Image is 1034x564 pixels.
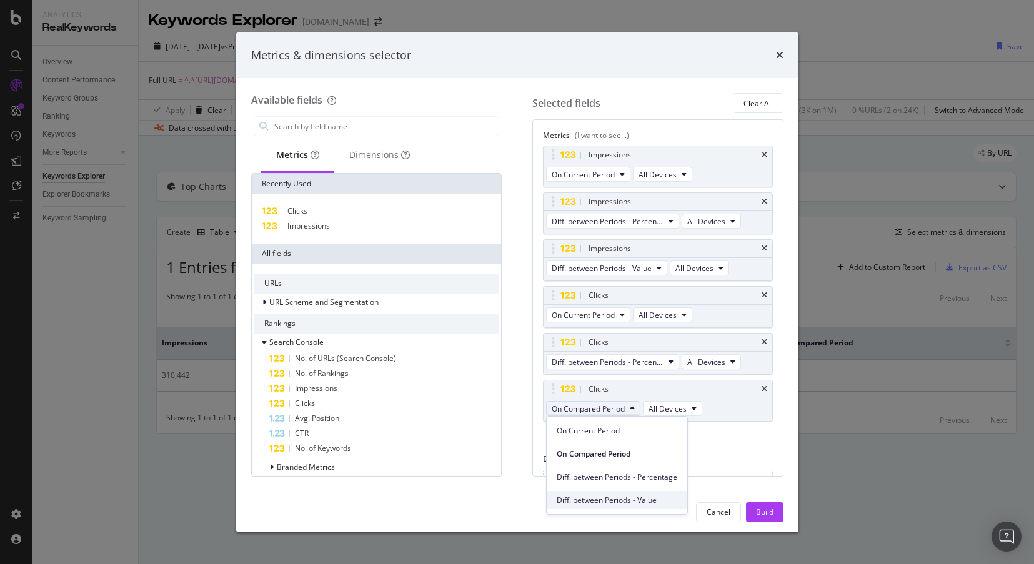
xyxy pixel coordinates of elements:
[552,169,615,180] span: On Current Period
[295,383,337,393] span: Impressions
[543,239,773,281] div: ImpressionstimesDiff. between Periods - ValueAll Devices
[762,292,767,299] div: times
[254,314,499,334] div: Rankings
[687,216,725,227] span: All Devices
[287,220,330,231] span: Impressions
[756,507,773,517] div: Build
[252,174,502,194] div: Recently Used
[276,149,319,161] div: Metrics
[277,462,335,472] span: Branded Metrics
[589,149,631,161] div: Impressions
[543,333,773,375] div: ClickstimesDiff. between Periods - PercentageAll Devices
[273,117,499,136] input: Search by field name
[762,385,767,393] div: times
[762,339,767,346] div: times
[643,401,702,416] button: All Devices
[707,507,730,517] div: Cancel
[675,263,713,274] span: All Devices
[575,130,629,141] div: (I want to see...)
[543,130,773,146] div: Metrics
[552,403,625,414] span: On Compared Period
[295,428,309,438] span: CTR
[543,380,773,422] div: ClickstimesOn Compared PeriodAll Devices
[543,286,773,328] div: ClickstimesOn Current PeriodAll Devices
[557,472,677,483] span: Diff. between Periods - Percentage
[295,443,351,453] span: No. of Keywords
[546,167,630,182] button: On Current Period
[546,214,679,229] button: Diff. between Periods - Percentage
[251,93,322,107] div: Available fields
[670,260,729,275] button: All Devices
[295,413,339,423] span: Avg. Position
[546,401,640,416] button: On Compared Period
[639,310,677,320] span: All Devices
[543,146,773,187] div: ImpressionstimesOn Current PeriodAll Devices
[349,149,410,161] div: Dimensions
[295,368,349,378] span: No. of Rankings
[269,337,324,347] span: Search Console
[762,198,767,205] div: times
[287,205,307,216] span: Clicks
[557,425,677,437] span: On Current Period
[633,167,692,182] button: All Devices
[762,245,767,252] div: times
[733,93,783,113] button: Clear All
[546,260,667,275] button: Diff. between Periods - Value
[546,307,630,322] button: On Current Period
[543,192,773,234] div: ImpressionstimesDiff. between Periods - PercentageAll Devices
[236,32,798,532] div: modal
[251,47,411,64] div: Metrics & dimensions selector
[552,263,652,274] span: Diff. between Periods - Value
[687,357,725,367] span: All Devices
[532,96,600,111] div: Selected fields
[682,214,741,229] button: All Devices
[552,310,615,320] span: On Current Period
[746,502,783,522] button: Build
[682,354,741,369] button: All Devices
[776,47,783,64] div: times
[269,297,379,307] span: URL Scheme and Segmentation
[543,453,773,469] div: Dimensions
[589,336,609,349] div: Clicks
[557,448,677,460] span: On Compared Period
[557,495,677,506] span: Diff. between Periods - Value
[552,357,664,367] span: Diff. between Periods - Percentage
[743,98,773,109] div: Clear All
[546,354,679,369] button: Diff. between Periods - Percentage
[639,169,677,180] span: All Devices
[696,502,741,522] button: Cancel
[762,151,767,159] div: times
[633,307,692,322] button: All Devices
[649,403,687,414] span: All Devices
[254,274,499,294] div: URLs
[992,522,1022,552] div: Open Intercom Messenger
[589,242,631,255] div: Impressions
[252,244,502,264] div: All fields
[552,216,664,227] span: Diff. between Periods - Percentage
[295,353,396,364] span: No. of URLs (Search Console)
[589,383,609,395] div: Clicks
[295,398,315,408] span: Clicks
[589,289,609,302] div: Clicks
[589,195,631,208] div: Impressions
